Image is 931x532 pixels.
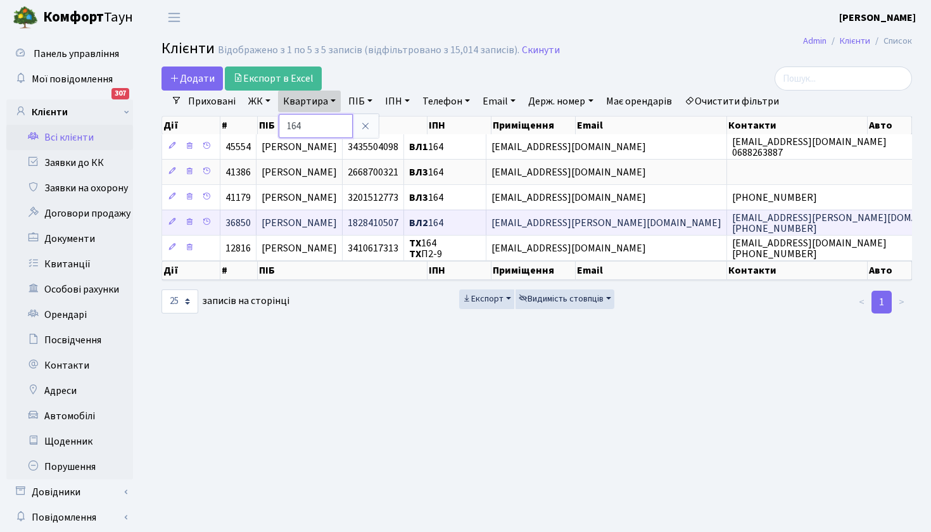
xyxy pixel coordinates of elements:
a: Довідники [6,479,133,505]
span: 3410617313 [348,241,398,255]
label: записів на сторінці [161,289,289,313]
th: ІПН [427,117,491,134]
b: ТХ [409,236,421,250]
th: Авто [868,261,912,280]
a: Документи [6,226,133,251]
div: 307 [111,88,129,99]
span: 164 [409,216,443,230]
a: Очистити фільтри [680,91,784,112]
a: ПІБ [343,91,377,112]
b: ВЛ3 [409,191,428,205]
button: Видимість стовпців [516,289,614,309]
a: [PERSON_NAME] [839,10,916,25]
span: 36850 [225,216,251,230]
a: Мої повідомлення307 [6,66,133,92]
span: [EMAIL_ADDRESS][DOMAIN_NAME] [491,165,646,179]
select: записів на сторінці [161,289,198,313]
span: [PERSON_NAME] [262,140,337,154]
b: ВЛ2 [409,216,428,230]
span: Додати [170,72,215,85]
span: Експорт [462,293,503,305]
th: ПІБ [258,117,427,134]
a: 1 [871,291,892,313]
span: [EMAIL_ADDRESS][PERSON_NAME][DOMAIN_NAME] [491,216,721,230]
span: [PERSON_NAME] [262,165,337,179]
span: 3435504098 [348,140,398,154]
b: ВЛ1 [409,140,428,154]
span: [PERSON_NAME] [262,241,337,255]
span: 12816 [225,241,251,255]
a: Додати [161,66,223,91]
span: 164 П2-9 [409,236,442,261]
span: [EMAIL_ADDRESS][DOMAIN_NAME] [491,241,646,255]
span: Мої повідомлення [32,72,113,86]
a: Приховані [183,91,241,112]
li: Список [870,34,912,48]
th: # [220,261,258,280]
th: Email [576,261,727,280]
b: ВЛ3 [409,165,428,179]
a: Експорт в Excel [225,66,322,91]
span: 41386 [225,165,251,179]
a: Телефон [417,91,475,112]
div: Відображено з 1 по 5 з 5 записів (відфільтровано з 15,014 записів). [218,44,519,56]
b: [PERSON_NAME] [839,11,916,25]
nav: breadcrumb [784,28,931,54]
span: Клієнти [161,37,215,60]
span: [EMAIL_ADDRESS][DOMAIN_NAME] [491,191,646,205]
b: Комфорт [43,7,104,27]
button: Переключити навігацію [158,7,190,28]
a: Квартира [278,91,341,112]
span: 41179 [225,191,251,205]
span: 164 [409,140,443,154]
a: Admin [803,34,826,47]
b: ТХ [409,247,421,261]
a: Орендарі [6,302,133,327]
span: Панель управління [34,47,119,61]
span: Таун [43,7,133,28]
a: Адреси [6,378,133,403]
input: Пошук... [775,66,912,91]
a: Клієнти [840,34,870,47]
a: Посвідчення [6,327,133,353]
th: Приміщення [491,261,575,280]
th: Авто [868,117,912,134]
img: logo.png [13,5,38,30]
a: Має орендарів [601,91,677,112]
span: 2668700321 [348,165,398,179]
span: [PERSON_NAME] [262,191,337,205]
a: Скинути [522,44,560,56]
th: # [220,117,258,134]
span: 164 [409,191,443,205]
a: Квитанції [6,251,133,277]
th: Дії [162,261,220,280]
a: Договори продажу [6,201,133,226]
span: 164 [409,165,443,179]
span: [EMAIL_ADDRESS][DOMAIN_NAME] [PHONE_NUMBER] [732,236,887,261]
span: Видимість стовпців [519,293,604,305]
a: Автомобілі [6,403,133,429]
th: Дії [162,117,220,134]
button: Експорт [459,289,514,309]
th: Приміщення [491,117,575,134]
a: Всі клієнти [6,125,133,150]
a: Щоденник [6,429,133,454]
th: Email [576,117,727,134]
th: ПІБ [258,261,427,280]
span: [EMAIL_ADDRESS][DOMAIN_NAME] 0688263887 [732,135,887,160]
a: Клієнти [6,99,133,125]
th: Контакти [727,117,868,134]
a: Держ. номер [523,91,598,112]
a: Заявки на охорону [6,175,133,201]
a: Порушення [6,454,133,479]
span: [PERSON_NAME] [262,216,337,230]
span: [PHONE_NUMBER] [732,191,817,205]
a: Контакти [6,353,133,378]
span: 45554 [225,140,251,154]
th: ІПН [427,261,491,280]
a: Особові рахунки [6,277,133,302]
a: Заявки до КК [6,150,133,175]
span: 3201512773 [348,191,398,205]
a: Email [478,91,521,112]
a: Панель управління [6,41,133,66]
